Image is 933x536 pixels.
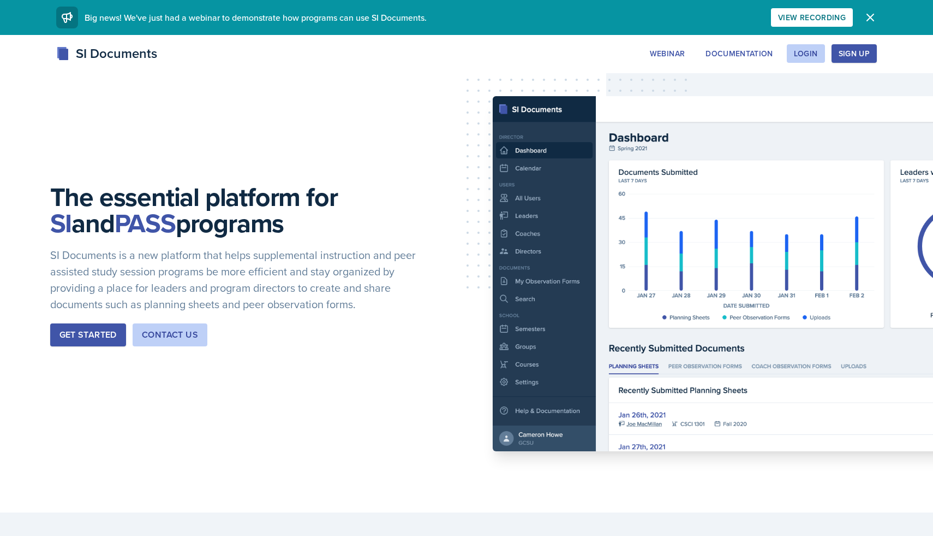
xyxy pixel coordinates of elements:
[50,323,126,346] button: Get Started
[787,44,825,63] button: Login
[698,44,780,63] button: Documentation
[650,49,685,58] div: Webinar
[794,49,818,58] div: Login
[133,323,207,346] button: Contact Us
[771,8,853,27] button: View Recording
[832,44,877,63] button: Sign Up
[85,11,427,23] span: Big news! We've just had a webinar to demonstrate how programs can use SI Documents.
[56,44,157,63] div: SI Documents
[839,49,870,58] div: Sign Up
[59,328,117,341] div: Get Started
[705,49,773,58] div: Documentation
[643,44,692,63] button: Webinar
[778,13,846,22] div: View Recording
[142,328,198,341] div: Contact Us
